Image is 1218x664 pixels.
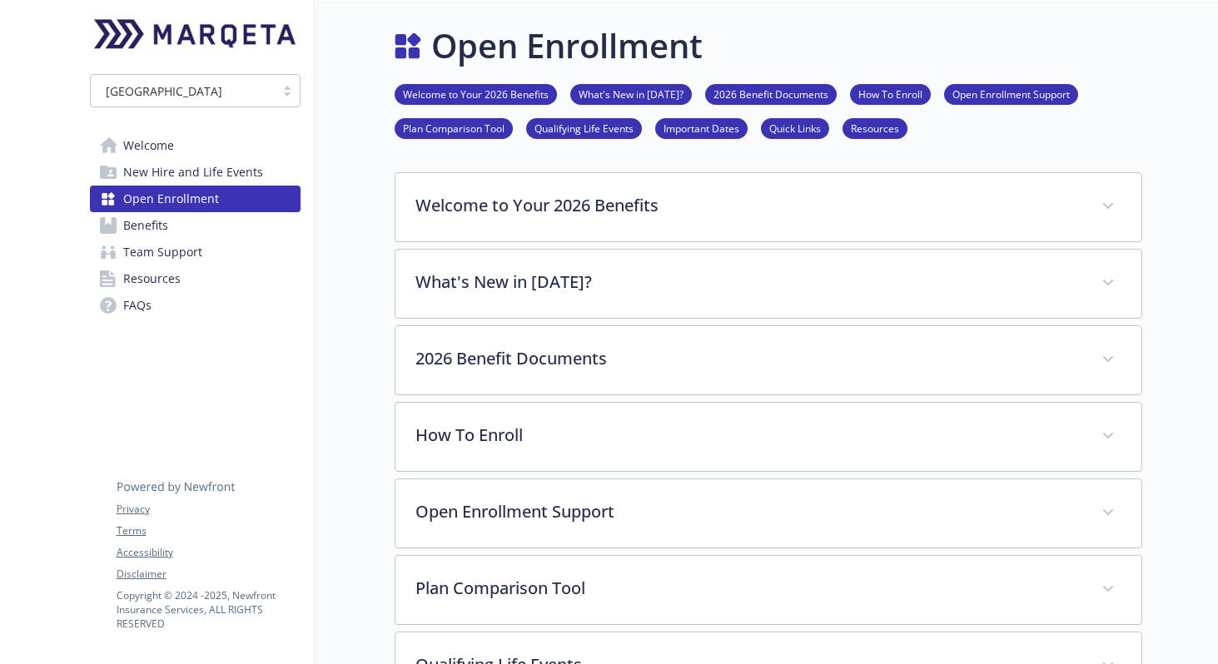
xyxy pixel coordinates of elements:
[123,212,168,239] span: Benefits
[90,292,301,319] a: FAQs
[395,326,1141,394] div: 2026 Benefit Documents
[117,588,300,631] p: Copyright © 2024 - 2025 , Newfront Insurance Services, ALL RIGHTS RESERVED
[415,193,1081,218] p: Welcome to Your 2026 Benefits
[415,576,1081,601] p: Plan Comparison Tool
[90,159,301,186] a: New Hire and Life Events
[123,292,152,319] span: FAQs
[431,21,703,71] h1: Open Enrollment
[415,499,1081,524] p: Open Enrollment Support
[395,556,1141,624] div: Plan Comparison Tool
[761,120,829,136] a: Quick Links
[395,403,1141,471] div: How To Enroll
[90,265,301,292] a: Resources
[90,212,301,239] a: Benefits
[415,270,1081,295] p: What's New in [DATE]?
[117,523,300,538] a: Terms
[415,346,1081,371] p: 2026 Benefit Documents
[117,567,300,582] a: Disclaimer
[90,186,301,212] a: Open Enrollment
[106,82,222,100] span: [GEOGRAPHIC_DATA]
[570,86,692,102] a: What's New in [DATE]?
[90,132,301,159] a: Welcome
[395,479,1141,548] div: Open Enrollment Support
[117,502,300,517] a: Privacy
[395,173,1141,241] div: Welcome to Your 2026 Benefits
[123,159,263,186] span: New Hire and Life Events
[123,132,174,159] span: Welcome
[843,120,907,136] a: Resources
[944,86,1078,102] a: Open Enrollment Support
[123,186,219,212] span: Open Enrollment
[395,86,557,102] a: Welcome to Your 2026 Benefits
[850,86,931,102] a: How To Enroll
[415,423,1081,448] p: How To Enroll
[655,120,748,136] a: Important Dates
[123,265,181,292] span: Resources
[526,120,642,136] a: Qualifying Life Events
[395,250,1141,318] div: What's New in [DATE]?
[90,239,301,265] a: Team Support
[123,239,202,265] span: Team Support
[705,86,837,102] a: 2026 Benefit Documents
[395,120,513,136] a: Plan Comparison Tool
[99,82,266,100] span: [GEOGRAPHIC_DATA]
[117,545,300,560] a: Accessibility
